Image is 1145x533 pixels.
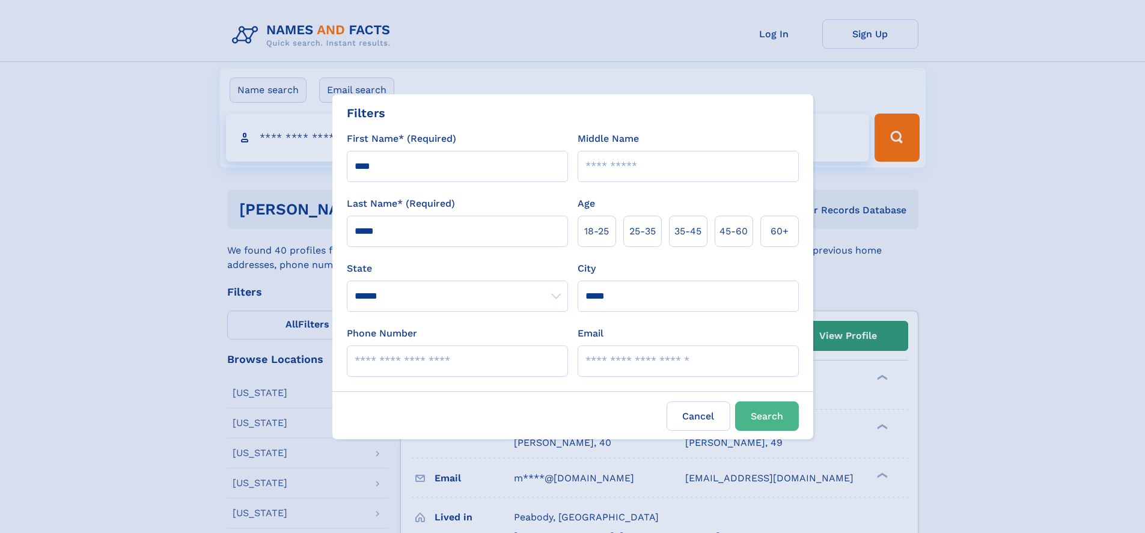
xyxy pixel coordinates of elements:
[719,224,748,239] span: 45‑60
[578,326,603,341] label: Email
[771,224,789,239] span: 60+
[578,196,595,211] label: Age
[735,401,799,431] button: Search
[674,224,701,239] span: 35‑45
[584,224,609,239] span: 18‑25
[667,401,730,431] label: Cancel
[347,326,417,341] label: Phone Number
[578,261,596,276] label: City
[347,261,568,276] label: State
[629,224,656,239] span: 25‑35
[578,132,639,146] label: Middle Name
[347,196,455,211] label: Last Name* (Required)
[347,132,456,146] label: First Name* (Required)
[347,104,385,122] div: Filters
